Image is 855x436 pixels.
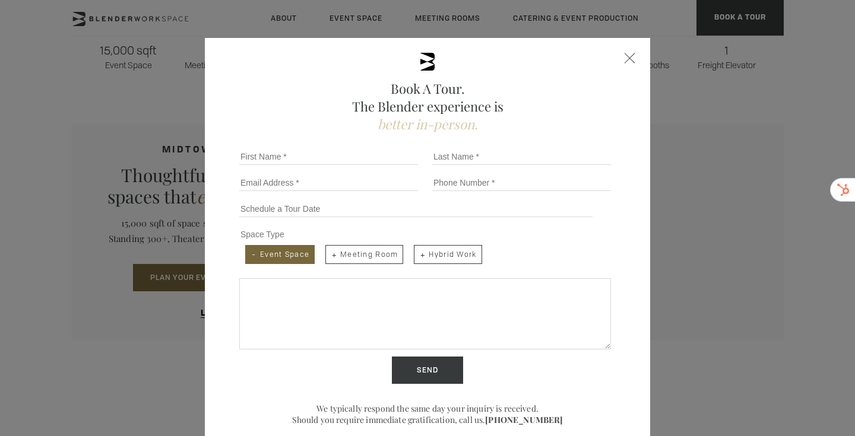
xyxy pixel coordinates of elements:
[796,379,855,436] iframe: To enrich screen reader interactions, please activate Accessibility in Grammarly extension settings
[235,403,620,414] p: We typically respond the same day your inquiry is received.
[235,414,620,425] p: Should you require immediate gratification, call us.
[240,230,284,239] span: Space Type
[796,379,855,436] div: Chat Widget
[235,79,620,133] h2: Book A Tour. The Blender experience is
[239,174,418,191] input: Email Address *
[485,414,563,425] a: [PHONE_NUMBER]
[239,201,593,217] input: Schedule a Tour Date
[392,357,463,384] input: Send
[432,148,611,165] input: Last Name *
[378,115,478,133] span: better in-person.
[414,245,482,264] span: Hybrid Work
[432,174,611,191] input: Phone Number *
[239,148,418,165] input: First Name *
[325,245,403,264] span: Meeting Room
[245,245,315,264] span: Event Space
[625,53,635,63] div: Close form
